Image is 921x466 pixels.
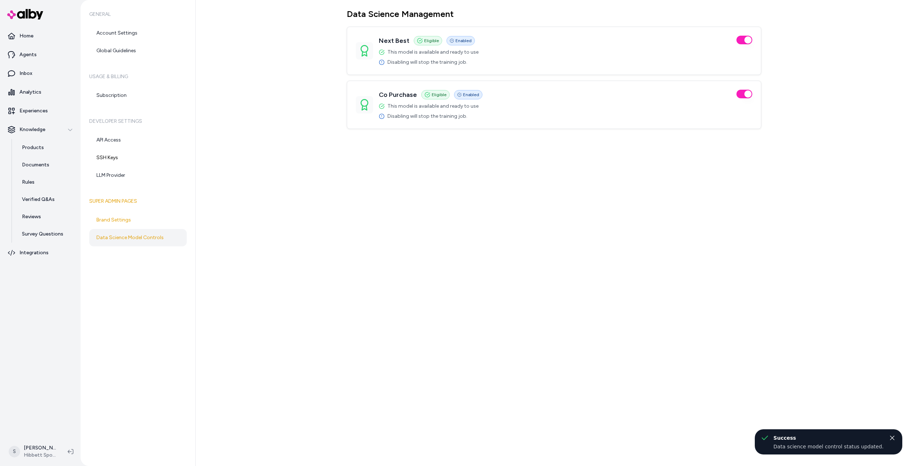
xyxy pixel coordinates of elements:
[89,87,187,104] a: Subscription
[387,113,467,120] span: Disabling will stop the training job.
[7,9,43,19] img: alby Logo
[89,229,187,246] a: Data Science Model Controls
[9,446,20,457] span: S
[22,161,49,169] p: Documents
[15,191,78,208] a: Verified Q&As
[3,102,78,120] a: Experiences
[773,434,884,442] div: Success
[89,4,187,24] h6: General
[22,179,35,186] p: Rules
[387,103,478,110] span: This model is available and ready to use
[888,434,897,442] button: Close toast
[89,149,187,166] a: SSH Keys
[22,196,55,203] p: Verified Q&As
[15,208,78,225] a: Reviews
[89,167,187,184] a: LLM Provider
[15,174,78,191] a: Rules
[19,32,33,40] p: Home
[24,452,56,459] span: Hibbett Sports
[379,36,409,46] h3: Next Best
[432,92,446,98] span: Eligible
[24,444,56,452] p: [PERSON_NAME]
[19,51,37,58] p: Agents
[19,126,45,133] p: Knowledge
[89,131,187,149] a: API Access
[19,249,49,256] p: Integrations
[22,144,44,151] p: Products
[3,46,78,63] a: Agents
[424,38,439,44] span: Eligible
[3,84,78,101] a: Analytics
[15,156,78,174] a: Documents
[89,24,187,42] a: Account Settings
[3,244,78,261] a: Integrations
[3,121,78,138] button: Knowledge
[347,9,761,19] h1: Data Science Management
[19,107,48,115] p: Experiences
[463,92,479,98] span: Enabled
[89,111,187,131] h6: Developer Settings
[89,211,187,229] a: Brand Settings
[19,70,32,77] p: Inbox
[15,139,78,156] a: Products
[89,191,187,211] h6: Super Admin Pages
[22,213,41,220] p: Reviews
[3,65,78,82] a: Inbox
[379,90,417,100] h3: Co Purchase
[387,49,478,56] span: This model is available and ready to use
[89,67,187,87] h6: Usage & Billing
[22,230,63,238] p: Survey Questions
[3,27,78,45] a: Home
[4,440,62,463] button: S[PERSON_NAME]Hibbett Sports
[19,89,41,96] p: Analytics
[15,225,78,243] a: Survey Questions
[455,38,472,44] span: Enabled
[773,443,884,450] div: Data science model control status updated.
[387,59,467,66] span: Disabling will stop the training job.
[89,42,187,59] a: Global Guidelines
